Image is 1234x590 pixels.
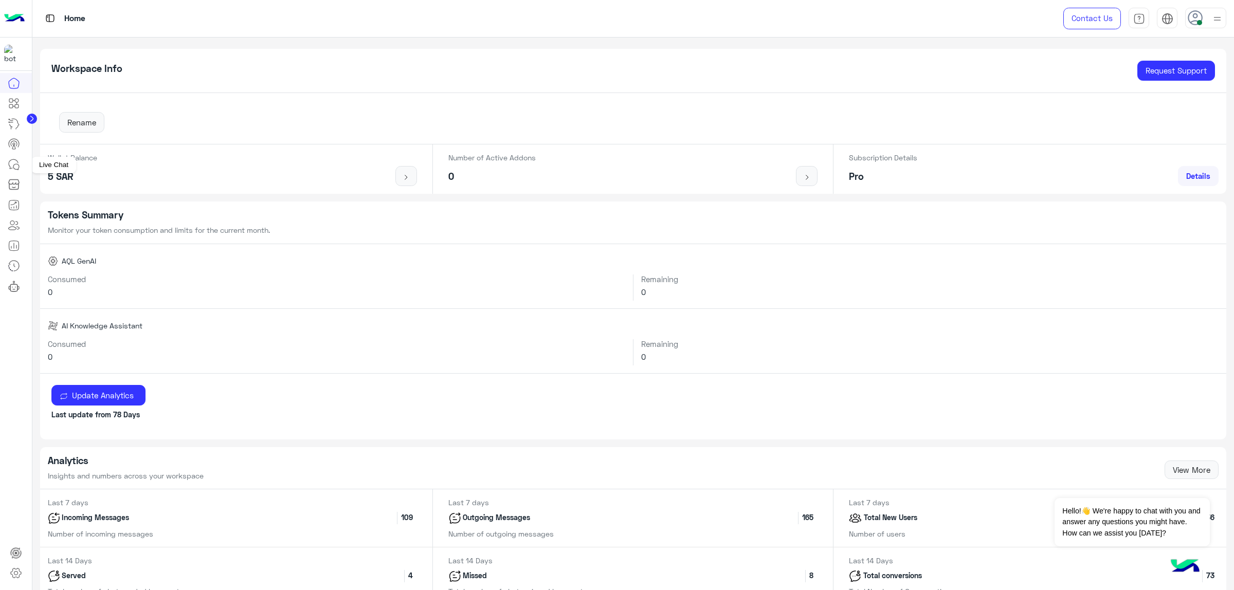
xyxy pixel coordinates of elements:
span: Last 7 days [40,498,96,507]
h6: 0 [641,287,1219,297]
img: profile [1211,12,1224,25]
p: Last update from 78 Days [51,409,1215,420]
span: 109 [397,512,417,524]
p: Number of Active Addons [448,152,536,163]
img: tab [1162,13,1173,25]
a: tab [1129,8,1149,29]
span: Last 14 Days [441,556,500,565]
span: 165 [798,512,818,524]
span: Number of users [841,529,913,538]
img: icon [48,570,60,582]
img: icon [801,173,813,181]
span: 36 [1202,512,1219,524]
p: Total New Users [862,512,919,524]
img: AI Knowledge Assistant [48,321,58,331]
a: Request Support [1137,61,1215,81]
img: Logo [4,8,25,29]
a: Details [1178,166,1219,187]
p: Subscription Details [849,152,917,163]
span: Update Analytics [68,391,137,400]
h5: Pro [849,171,917,182]
h6: 0 [48,287,626,297]
h5: Tokens Summary [48,209,1219,221]
a: View More [1165,460,1219,479]
img: update icon [60,392,68,400]
img: icon [448,512,461,524]
span: Hello!👋 We're happy to chat with you and answer any questions you might have. How can we assist y... [1055,498,1209,546]
img: 110260793960483 [4,45,23,63]
span: Number of incoming messages [40,529,161,538]
img: hulul-logo.png [1167,549,1203,585]
h6: Consumed [48,339,626,348]
h6: 0 [641,352,1219,361]
span: Details [1186,171,1210,180]
span: Number of outgoing messages [441,529,561,538]
h6: Consumed [48,274,626,284]
span: Last 7 days [441,498,497,507]
img: icon [48,512,60,524]
p: Insights and numbers across your workspace [48,470,204,481]
p: Served [60,570,88,582]
span: 73 [1202,570,1219,582]
span: Last 14 Days [40,556,100,565]
h6: Remaining [641,339,1219,348]
img: tab [1133,13,1145,25]
h5: 0 [448,171,536,182]
img: icon [448,570,461,582]
span: 8 [805,570,818,582]
h5: Workspace Info [51,63,122,75]
button: Update Analytics [51,385,146,405]
a: Contact Us [1063,8,1121,29]
p: Incoming Messages [60,512,132,524]
img: tab [44,12,57,25]
span: Last 14 Days [841,556,901,565]
button: Rename [59,112,104,133]
div: Live Chat [31,157,76,173]
h5: Analytics [48,455,204,467]
p: Monitor your token consumption and limits for the current month. [48,225,1219,235]
span: AI Knowledge Assistant [62,320,142,331]
span: 4 [404,570,417,582]
img: icon [849,512,862,524]
span: AQL GenAI [62,255,96,266]
p: Missed [461,570,489,582]
p: Total conversions [861,570,924,582]
p: Home [64,12,85,26]
img: icon [849,570,861,582]
p: Outgoing Messages [461,512,533,524]
span: Last 7 days [841,498,897,507]
h6: 0 [48,352,626,361]
img: icon [400,173,413,181]
img: AQL GenAI [48,256,58,266]
h6: Remaining [641,274,1219,284]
